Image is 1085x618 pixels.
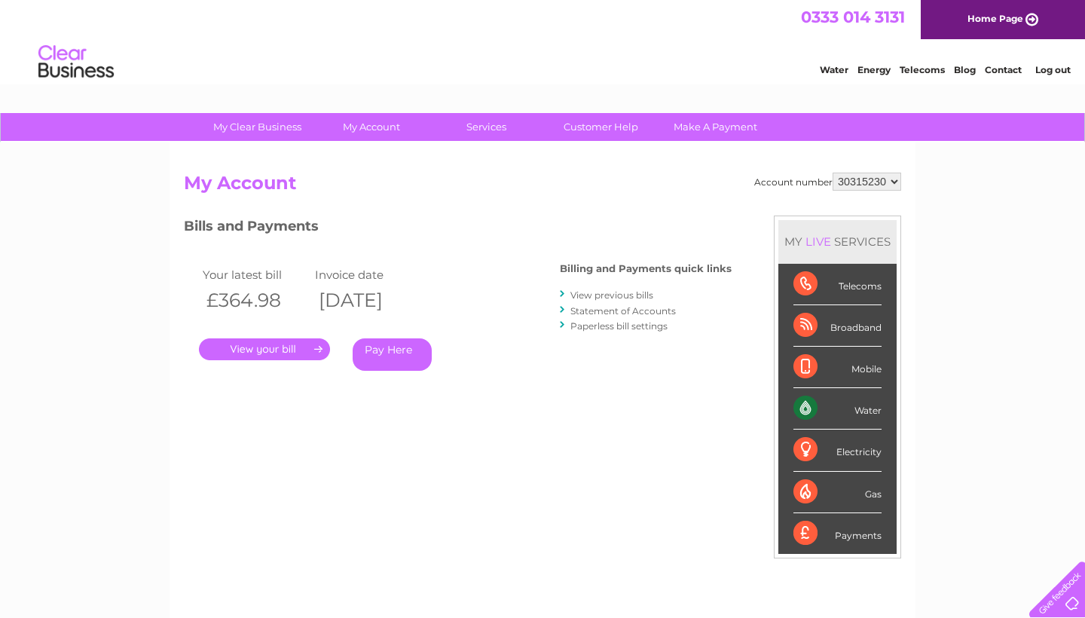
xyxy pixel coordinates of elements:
[310,113,434,141] a: My Account
[801,8,905,26] a: 0333 014 3131
[1035,64,1071,75] a: Log out
[311,265,423,285] td: Invoice date
[570,320,668,332] a: Paperless bill settings
[857,64,891,75] a: Energy
[793,347,882,388] div: Mobile
[184,216,732,242] h3: Bills and Payments
[560,263,732,274] h4: Billing and Payments quick links
[188,8,900,73] div: Clear Business is a trading name of Verastar Limited (registered in [GEOGRAPHIC_DATA] No. 3667643...
[424,113,549,141] a: Services
[570,289,653,301] a: View previous bills
[199,338,330,360] a: .
[793,472,882,513] div: Gas
[311,285,423,316] th: [DATE]
[793,513,882,554] div: Payments
[353,338,432,371] a: Pay Here
[199,265,311,285] td: Your latest bill
[38,39,115,85] img: logo.png
[793,305,882,347] div: Broadband
[754,173,901,191] div: Account number
[954,64,976,75] a: Blog
[793,430,882,471] div: Electricity
[199,285,311,316] th: £364.98
[184,173,901,201] h2: My Account
[653,113,778,141] a: Make A Payment
[900,64,945,75] a: Telecoms
[793,264,882,305] div: Telecoms
[985,64,1022,75] a: Contact
[539,113,663,141] a: Customer Help
[778,220,897,263] div: MY SERVICES
[802,234,834,249] div: LIVE
[820,64,848,75] a: Water
[195,113,319,141] a: My Clear Business
[570,305,676,317] a: Statement of Accounts
[793,388,882,430] div: Water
